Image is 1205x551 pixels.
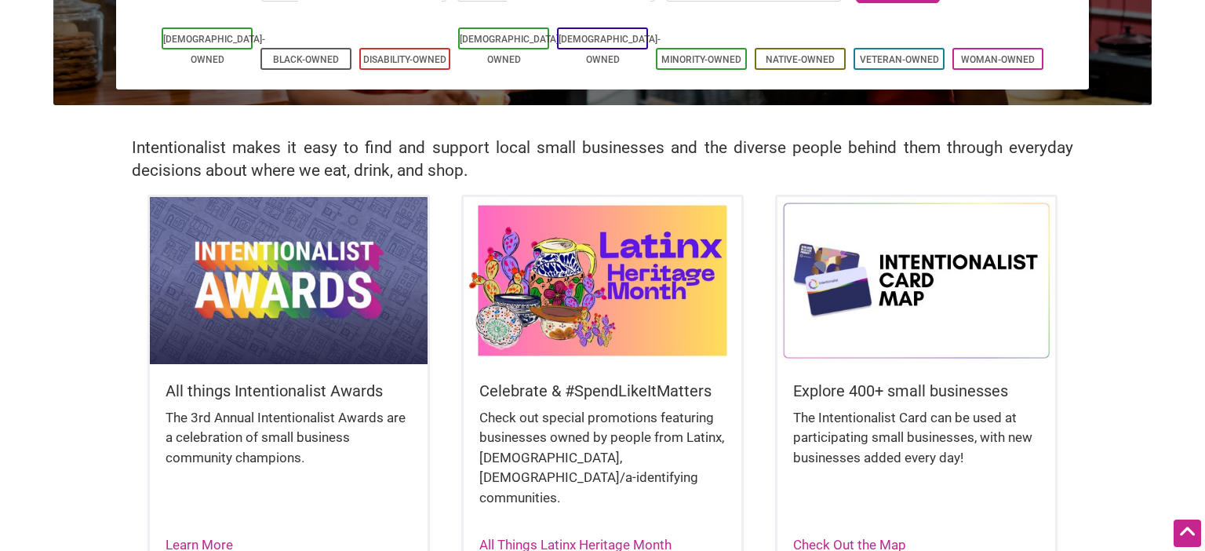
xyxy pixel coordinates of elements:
img: Intentionalist Card Map [777,197,1055,363]
a: Woman-Owned [961,54,1035,65]
div: Check out special promotions featuring businesses owned by people from Latinx, [DEMOGRAPHIC_DATA]... [479,408,726,524]
img: Intentionalist Awards [150,197,428,363]
h5: Explore 400+ small businesses [793,380,1039,402]
a: Disability-Owned [363,54,446,65]
a: Black-Owned [273,54,339,65]
div: The 3rd Annual Intentionalist Awards are a celebration of small business community champions. [166,408,412,484]
a: Veteran-Owned [860,54,939,65]
a: [DEMOGRAPHIC_DATA]-Owned [460,34,562,65]
img: Latinx / Hispanic Heritage Month [464,197,741,363]
div: Scroll Back to Top [1174,520,1201,547]
h2: Intentionalist makes it easy to find and support local small businesses and the diverse people be... [132,137,1073,182]
h5: All things Intentionalist Awards [166,380,412,402]
a: [DEMOGRAPHIC_DATA]-Owned [163,34,265,65]
a: Native-Owned [766,54,835,65]
a: [DEMOGRAPHIC_DATA]-Owned [559,34,661,65]
div: The Intentionalist Card can be used at participating small businesses, with new businesses added ... [793,408,1039,484]
a: Minority-Owned [661,54,741,65]
h5: Celebrate & #SpendLikeItMatters [479,380,726,402]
